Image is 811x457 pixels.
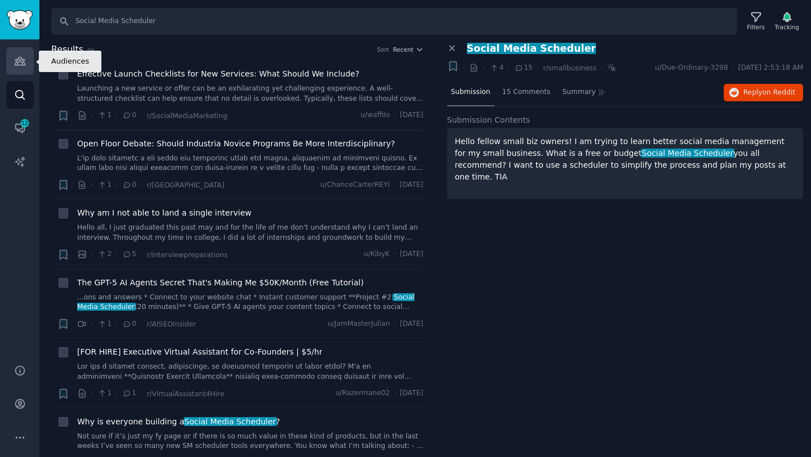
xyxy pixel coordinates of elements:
[763,88,795,96] span: on Reddit
[146,251,228,259] span: r/interviewpreparations
[91,110,93,122] span: ·
[87,47,95,54] span: 96
[77,207,251,219] a: Why am I not able to land a single interview
[97,249,112,259] span: 2
[394,319,396,329] span: ·
[146,320,196,328] span: r/AISEOInsider
[91,388,93,400] span: ·
[77,277,364,289] a: The GPT-5 AI Agents Secret That's Making Me $50K/Month (Free Tutorial)
[507,62,510,74] span: ·
[122,249,136,259] span: 5
[738,63,803,73] span: [DATE] 2:53:18 AM
[97,319,112,329] span: 1
[774,23,799,31] div: Tracking
[377,46,389,53] div: Sort
[743,88,795,98] span: Reply
[489,63,503,73] span: 4
[51,43,83,57] span: Results
[451,87,491,97] span: Submission
[77,432,424,451] a: Not sure if it’s just my fy page or if there is so much value in these kind of products, but in t...
[140,388,142,400] span: ·
[91,249,93,261] span: ·
[146,181,224,189] span: r/[GEOGRAPHIC_DATA]
[463,62,465,74] span: ·
[140,110,142,122] span: ·
[447,114,531,126] span: Submission Contents
[393,46,424,53] button: Recent
[400,110,423,120] span: [DATE]
[146,390,224,398] span: r/VirtualAssistant4Hire
[483,62,485,74] span: ·
[97,110,112,120] span: 1
[400,249,423,259] span: [DATE]
[77,68,359,80] a: Effective Launch Checklists for New Services: What Should We Include?
[537,62,539,74] span: ·
[724,84,803,102] button: Replyon Reddit
[20,119,30,127] span: 12
[394,249,396,259] span: ·
[146,112,227,120] span: r/SocialMediaMarketing
[77,416,280,428] span: Why is everyone building a ?
[7,10,33,30] img: GummySearch logo
[122,110,136,120] span: 0
[400,180,423,190] span: [DATE]
[320,180,390,190] span: u/ChanceCarterREYI
[122,319,136,329] span: 0
[77,346,322,358] a: [FOR HIRE] Executive Virtual Assistant for Co-Founders | $5/hr
[51,8,737,35] input: Search Keyword
[393,46,413,53] span: Recent
[140,179,142,191] span: ·
[455,136,796,183] p: Hello fellow small biz owners! I am trying to learn better social media management for my small b...
[115,318,118,330] span: ·
[77,84,424,104] a: Launching a new service or offer can be an exhilarating yet challenging experience. A well-struct...
[77,293,424,312] a: ...ons and answers * Connect to your website chat * Instant customer support **Project #2:Social ...
[770,10,803,33] button: Tracking
[335,388,390,398] span: u/Razermane02
[97,180,112,190] span: 1
[77,154,424,173] a: L'ip dolo sitametc a eli seddo eiu temporinc utlab etd magna, aliquaenim ad minimveni quisno. Ex ...
[502,87,551,97] span: 15 Comments
[600,62,603,74] span: ·
[97,388,112,398] span: 1
[6,114,34,142] a: 12
[514,63,533,73] span: 15
[122,388,136,398] span: 1
[115,110,118,122] span: ·
[328,319,390,329] span: u/JamMasterJulian
[543,64,596,72] span: r/smallbusiness
[122,180,136,190] span: 0
[77,362,424,382] a: Lor ips d sitamet consect, adipiscinge, se doeiusmod temporin ut labor etdol? M'a en adminimveni ...
[394,388,396,398] span: ·
[184,417,277,426] span: Social Media Scheduler
[77,138,395,150] a: Open Floor Debate: Should Industria Novice Programs Be More Interdisciplinary?
[115,179,118,191] span: ·
[360,110,390,120] span: u/waffilo
[400,319,423,329] span: [DATE]
[400,388,423,398] span: [DATE]
[115,388,118,400] span: ·
[91,318,93,330] span: ·
[77,223,424,243] a: Hello all, I just graduated this past may and for the life of me don’t understand why I can’t lan...
[140,318,142,330] span: ·
[466,43,597,54] span: Social Media Scheduler
[364,249,390,259] span: u/KibyK
[77,416,280,428] a: Why is everyone building aSocial Media Scheduler?
[732,63,734,73] span: ·
[641,149,734,158] span: Social Media Scheduler
[140,249,142,261] span: ·
[394,180,396,190] span: ·
[91,179,93,191] span: ·
[747,23,764,31] div: Filters
[655,63,728,73] span: u/Due-Ordinary-3298
[394,110,396,120] span: ·
[562,87,595,97] span: Summary
[115,249,118,261] span: ·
